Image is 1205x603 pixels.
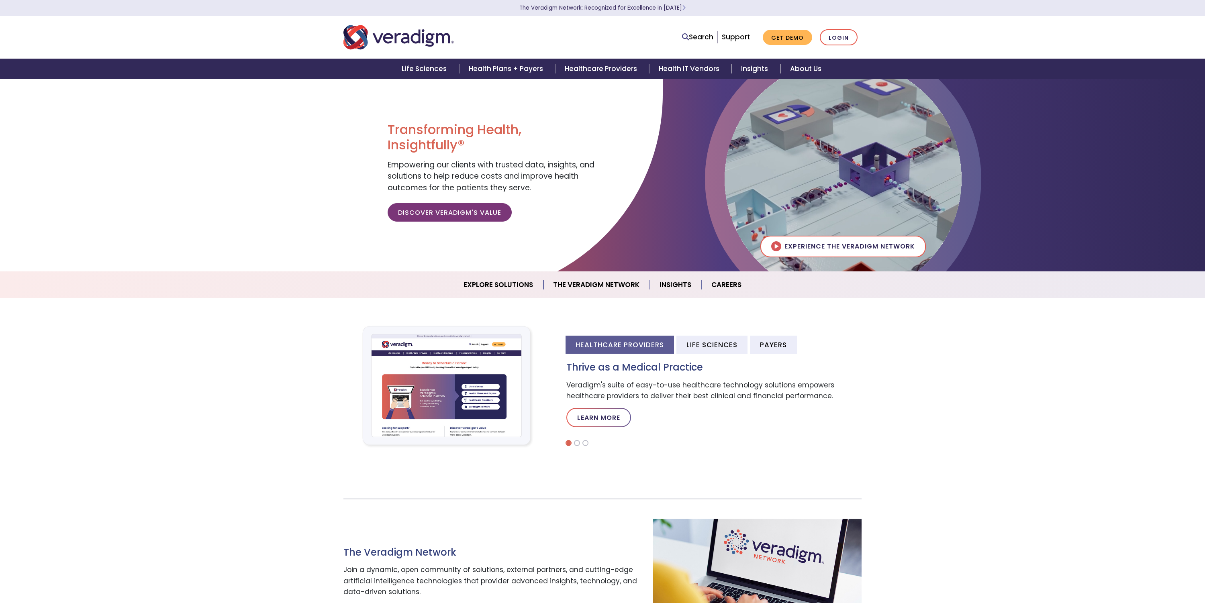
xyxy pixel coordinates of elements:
[682,32,713,43] a: Search
[343,24,454,51] img: Veradigm logo
[388,159,594,193] span: Empowering our clients with trusted data, insights, and solutions to help reduce costs and improv...
[388,122,596,153] h1: Transforming Health, Insightfully®
[343,547,641,558] h3: The Veradigm Network
[650,275,702,295] a: Insights
[722,32,750,42] a: Support
[566,362,862,373] h3: Thrive as a Medical Practice
[392,59,459,79] a: Life Sciences
[566,408,631,427] a: Learn More
[649,59,731,79] a: Health IT Vendors
[454,275,543,295] a: Explore Solutions
[820,29,858,46] a: Login
[731,59,780,79] a: Insights
[780,59,831,79] a: About Us
[388,203,512,222] a: Discover Veradigm's Value
[676,336,748,354] li: Life Sciences
[543,275,650,295] a: The Veradigm Network
[682,4,686,12] span: Learn More
[555,59,649,79] a: Healthcare Providers
[750,336,797,354] li: Payers
[459,59,555,79] a: Health Plans + Payers
[343,564,641,597] p: Join a dynamic, open community of solutions, external partners, and cutting-edge artificial intel...
[763,30,812,45] a: Get Demo
[566,336,674,354] li: Healthcare Providers
[702,275,751,295] a: Careers
[566,380,862,401] p: Veradigm's suite of easy-to-use healthcare technology solutions empowers healthcare providers to ...
[519,4,686,12] a: The Veradigm Network: Recognized for Excellence in [DATE]Learn More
